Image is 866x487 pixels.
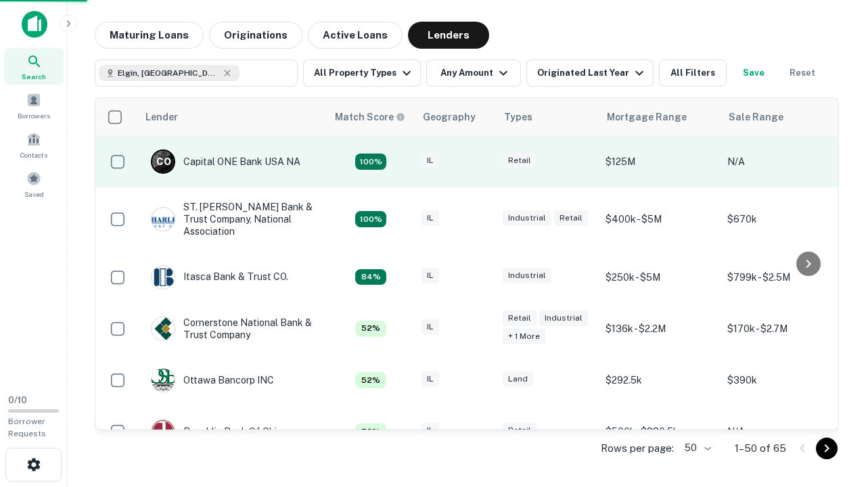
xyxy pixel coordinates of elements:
div: Cornerstone National Bank & Trust Company [151,317,313,341]
span: Saved [24,189,44,200]
span: Elgin, [GEOGRAPHIC_DATA], [GEOGRAPHIC_DATA] [118,67,219,79]
div: + 1 more [503,329,545,344]
td: $799k - $2.5M [721,252,842,303]
img: picture [152,369,175,392]
td: N/A [721,406,842,457]
div: Retail [503,310,537,326]
button: Maturing Loans [95,22,204,49]
th: Capitalize uses an advanced AI algorithm to match your search with the best lender. The match sco... [327,98,415,136]
img: picture [152,208,175,231]
div: Industrial [503,210,551,226]
a: Borrowers [4,87,64,124]
button: Go to next page [816,438,838,459]
img: picture [152,266,175,289]
a: Contacts [4,126,64,163]
div: Retail [554,210,588,226]
div: Capitalize uses an advanced AI algorithm to match your search with the best lender. The match sco... [355,154,386,170]
div: Capitalize uses an advanced AI algorithm to match your search with the best lender. The match sco... [355,423,386,440]
th: Lender [137,98,327,136]
th: Mortgage Range [599,98,721,136]
p: 1–50 of 65 [735,440,786,457]
p: Rows per page: [601,440,674,457]
div: Retail [503,153,537,168]
button: Active Loans [308,22,403,49]
button: Save your search to get updates of matches that match your search criteria. [732,60,775,87]
div: IL [421,319,439,335]
div: Retail [503,423,537,438]
td: $250k - $5M [599,252,721,303]
span: Borrowers [18,110,50,121]
div: IL [421,153,439,168]
div: Capitalize uses an advanced AI algorithm to match your search with the best lender. The match sco... [355,321,386,337]
span: 0 / 10 [8,395,27,405]
td: $500k - $880.5k [599,406,721,457]
div: Republic Bank Of Chicago [151,419,299,444]
button: Originations [209,22,302,49]
button: All Filters [659,60,727,87]
div: ST. [PERSON_NAME] Bank & Trust Company, National Association [151,201,313,238]
iframe: Chat Widget [798,379,866,444]
td: $390k [721,354,842,406]
div: Capitalize uses an advanced AI algorithm to match your search with the best lender. The match sco... [355,372,386,388]
div: IL [421,423,439,438]
th: Types [496,98,599,136]
div: Industrial [539,310,588,326]
td: $125M [599,136,721,187]
td: N/A [721,136,842,187]
p: C O [156,155,170,169]
td: $136k - $2.2M [599,303,721,354]
button: Any Amount [426,60,521,87]
div: Itasca Bank & Trust CO. [151,265,288,289]
div: Ottawa Bancorp INC [151,368,274,392]
div: Originated Last Year [537,65,647,81]
div: Mortgage Range [607,109,687,125]
div: Geography [423,109,476,125]
button: Reset [781,60,824,87]
div: Lender [145,109,178,125]
img: picture [152,420,175,443]
div: IL [421,268,439,283]
td: $292.5k [599,354,721,406]
div: Industrial [503,268,551,283]
a: Search [4,48,64,85]
div: Capitalize uses an advanced AI algorithm to match your search with the best lender. The match sco... [335,110,405,124]
div: Sale Range [729,109,783,125]
div: IL [421,371,439,387]
td: $670k [721,187,842,252]
th: Geography [415,98,496,136]
button: Originated Last Year [526,60,654,87]
div: IL [421,210,439,226]
div: Capitalize uses an advanced AI algorithm to match your search with the best lender. The match sco... [355,269,386,285]
td: $400k - $5M [599,187,721,252]
td: $170k - $2.7M [721,303,842,354]
a: Saved [4,166,64,202]
div: Capitalize uses an advanced AI algorithm to match your search with the best lender. The match sco... [355,211,386,227]
img: capitalize-icon.png [22,11,47,38]
span: Contacts [20,149,47,160]
div: Types [504,109,532,125]
button: All Property Types [303,60,421,87]
span: Borrower Requests [8,417,46,438]
div: Land [503,371,533,387]
h6: Match Score [335,110,403,124]
button: Lenders [408,22,489,49]
div: 50 [679,438,713,458]
img: picture [152,317,175,340]
div: Capital ONE Bank USA NA [151,149,300,174]
span: Search [22,71,46,82]
th: Sale Range [721,98,842,136]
